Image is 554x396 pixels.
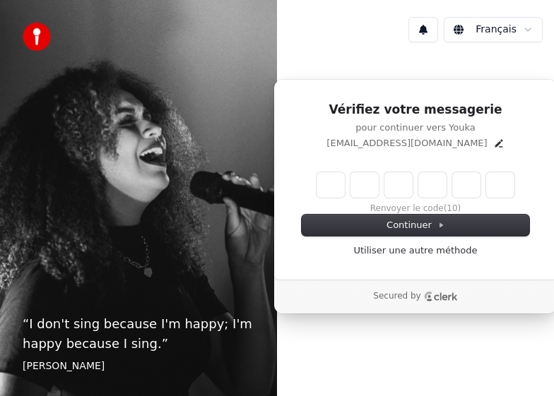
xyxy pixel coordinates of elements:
a: Clerk logo [424,292,458,301]
p: [EMAIL_ADDRESS][DOMAIN_NAME] [326,137,487,150]
input: Enter verification code [317,172,514,198]
footer: [PERSON_NAME] [23,359,254,373]
button: Continuer [302,215,529,236]
p: Secured by [373,291,420,302]
p: “ I don't sing because I'm happy; I'm happy because I sing. ” [23,314,254,354]
button: Edit [493,138,505,149]
span: Continuer [387,219,444,232]
img: youka [23,23,51,51]
a: Utiliser une autre méthode [354,244,478,257]
p: pour continuer vers Youka [302,121,529,134]
h1: Vérifiez votre messagerie [302,102,529,119]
